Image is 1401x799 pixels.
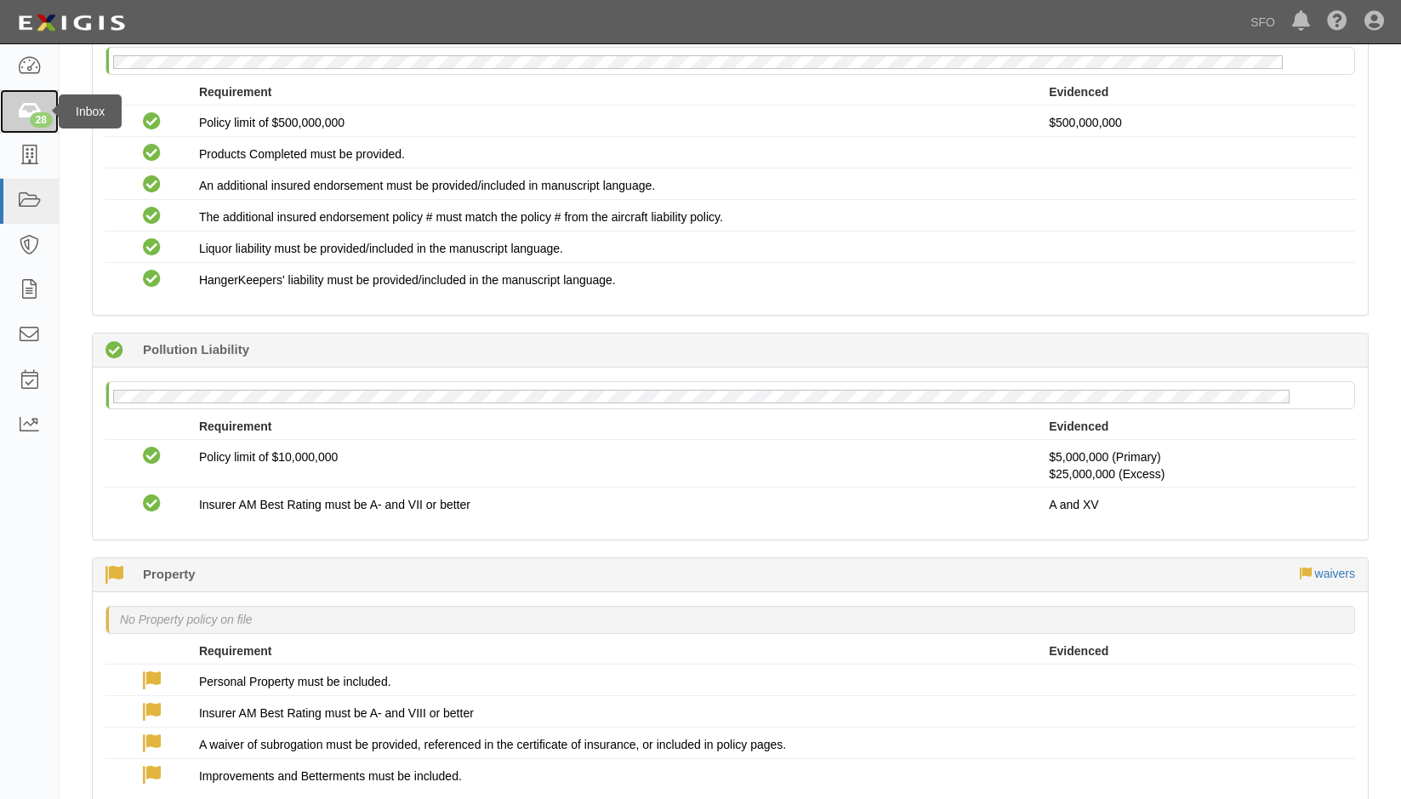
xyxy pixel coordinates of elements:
[199,738,786,751] span: A waiver of subrogation must be provided, referenced in the certificate of insurance, or included...
[13,8,130,38] img: logo-5460c22ac91f19d4615b14bd174203de0afe785f0fc80cf4dbbc73dc1793850b.png
[1049,467,1165,481] span: Policy #A1AL0000943224AM Insurer:
[1242,5,1284,39] a: SFO
[105,567,123,585] i: Waived: no leased spaces with SFO 216 days (since 01/23/2025)
[143,495,161,513] i: Compliant
[199,419,272,433] strong: Requirement
[1049,644,1108,658] strong: Evidenced
[199,769,462,783] span: Improvements and Betterments must be included.
[1049,448,1342,482] p: $5,000,000 (Primary)
[199,147,405,161] span: Products Completed must be provided.
[1315,567,1355,580] a: waivers
[1049,419,1108,433] strong: Evidenced
[143,565,196,583] b: Property
[143,176,161,194] i: Compliant
[199,498,470,511] span: Insurer AM Best Rating must be A- and VII or better
[120,611,253,628] p: No Property policy on file
[143,704,161,722] i: Waived
[1049,85,1108,99] strong: Evidenced
[143,340,249,358] b: Pollution Liability
[143,735,161,753] i: Waived
[199,675,391,688] span: Personal Property must be included.
[199,210,723,224] span: The additional insured endorsement policy # must match the policy # from the aircraft liability p...
[143,208,161,225] i: Compliant
[199,644,272,658] strong: Requirement
[199,273,616,287] span: HangerKeepers' liability must be provided/included in the manuscript language.
[199,706,474,720] span: Insurer AM Best Rating must be A- and VIII or better
[199,85,272,99] strong: Requirement
[143,239,161,257] i: Compliant
[199,179,655,192] span: An additional insured endorsement must be provided/included in manuscript language.
[199,242,563,255] span: Liquor liability must be provided/included in the manuscript language.
[143,672,161,690] i: Waived
[143,271,161,288] i: Compliant
[143,113,161,131] i: Compliant
[59,94,122,128] div: Inbox
[30,112,53,128] div: 28
[199,450,338,464] span: Policy limit of $10,000,000
[143,767,161,785] i: Waived
[199,116,345,129] span: Policy limit of $500,000,000
[1049,114,1342,131] p: $500,000,000
[143,145,161,163] i: Compliant
[1049,496,1342,513] p: A and XV
[1327,12,1347,32] i: Help Center - Complianz
[105,342,123,360] i: Compliant 5 days (since 08/22/2025)
[143,448,161,465] i: Compliant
